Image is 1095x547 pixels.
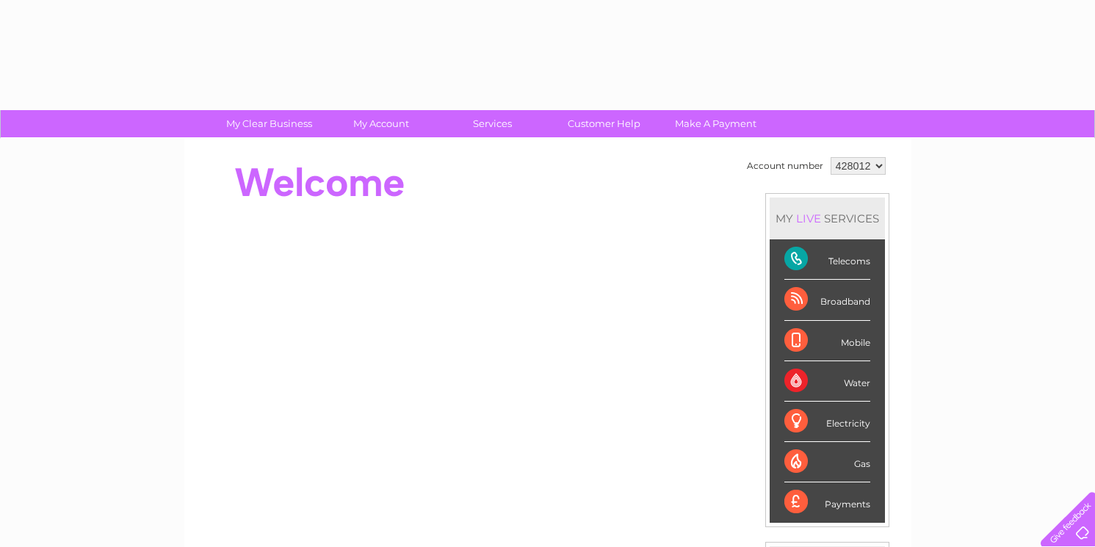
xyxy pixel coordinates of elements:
[784,321,870,361] div: Mobile
[543,110,665,137] a: Customer Help
[743,153,827,178] td: Account number
[784,361,870,402] div: Water
[784,482,870,522] div: Payments
[784,442,870,482] div: Gas
[320,110,441,137] a: My Account
[784,402,870,442] div: Electricity
[784,280,870,320] div: Broadband
[209,110,330,137] a: My Clear Business
[784,239,870,280] div: Telecoms
[655,110,776,137] a: Make A Payment
[432,110,553,137] a: Services
[793,211,824,225] div: LIVE
[770,198,885,239] div: MY SERVICES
